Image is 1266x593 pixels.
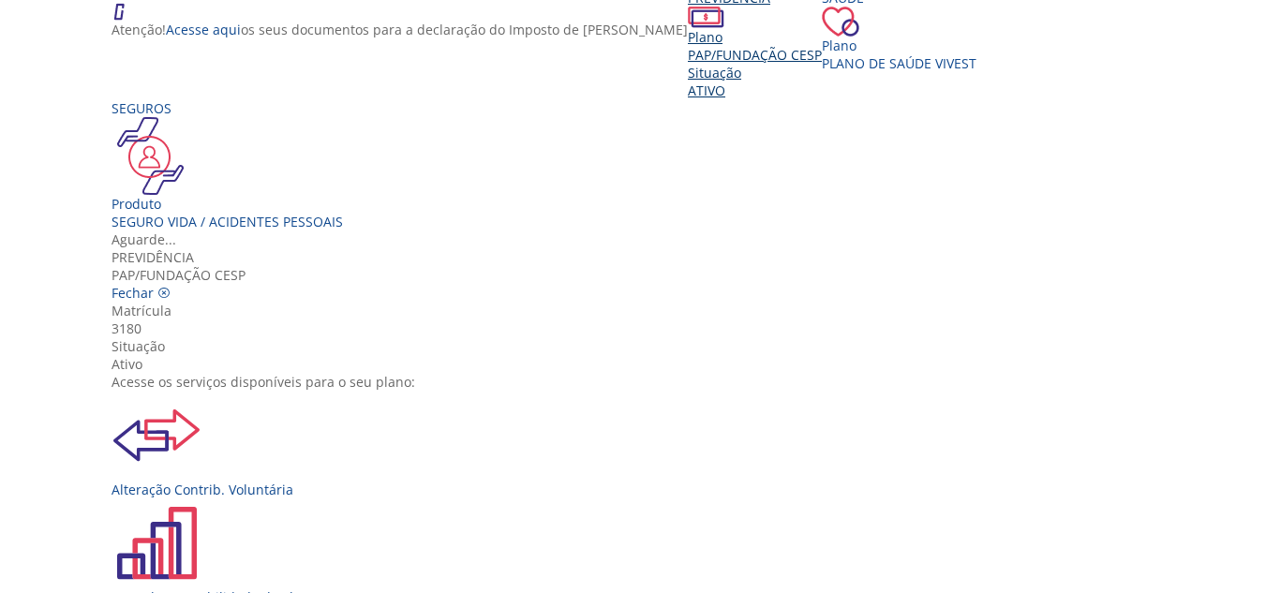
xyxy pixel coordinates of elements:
[112,99,343,117] div: Seguros
[112,481,1169,498] div: Alteração Contrib. Voluntária
[112,117,189,195] img: ico_seguros.png
[822,7,859,37] img: ico_coracao.png
[112,391,201,481] img: ContrbVoluntaria.svg
[112,213,343,230] div: Seguro Vida / Acidentes Pessoais
[688,64,822,82] div: Situação
[112,284,154,302] span: Fechar
[688,82,725,99] span: Ativo
[112,266,246,284] span: PAP/Fundação CESP
[112,337,1169,355] div: Situação
[112,284,171,302] a: Fechar
[112,373,1169,391] div: Acesse os serviços disponíveis para o seu plano:
[112,230,1169,248] div: Aguarde...
[166,21,241,38] a: Acesse aqui
[112,195,343,213] div: Produto
[112,498,201,588] img: ConsultaRentabilidadedoPlano.svg
[112,21,688,38] p: Atenção! os seus documentos para a declaração do Imposto de [PERSON_NAME]
[688,7,724,28] img: ico_dinheiro.png
[112,391,1169,498] a: Alteração Contrib. Voluntária
[112,99,343,230] a: Seguros Produto Seguro Vida / Acidentes Pessoais
[112,302,1169,319] div: Matrícula
[822,54,976,72] span: Plano de Saúde VIVEST
[822,37,976,54] div: Plano
[112,248,1169,266] div: Previdência
[688,28,822,46] div: Plano
[688,46,822,64] span: PAP/Fundação CESP
[112,319,1169,337] div: 3180
[112,355,1169,373] div: Ativo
